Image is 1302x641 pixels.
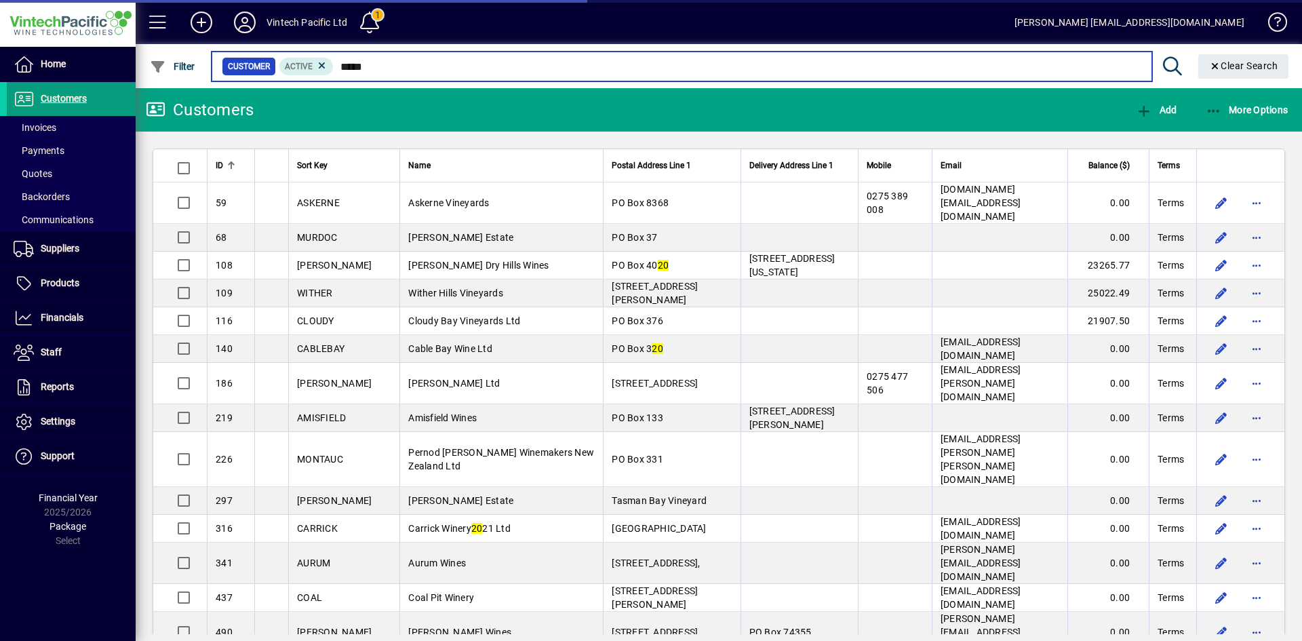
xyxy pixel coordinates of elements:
[39,492,98,503] span: Financial Year
[1210,192,1232,214] button: Edit
[7,370,136,404] a: Reports
[14,122,56,133] span: Invoices
[1246,254,1267,276] button: More options
[14,191,70,202] span: Backorders
[1158,286,1184,300] span: Terms
[1210,490,1232,511] button: Edit
[41,416,75,427] span: Settings
[941,544,1021,582] span: [PERSON_NAME][EMAIL_ADDRESS][DOMAIN_NAME]
[1158,314,1184,328] span: Terms
[612,197,669,208] span: PO Box 8368
[408,288,503,298] span: Wither Hills Vineyards
[1132,98,1180,122] button: Add
[1246,310,1267,332] button: More options
[1258,3,1285,47] a: Knowledge Base
[41,381,74,392] span: Reports
[1076,158,1142,173] div: Balance ($)
[612,232,657,243] span: PO Box 37
[1209,60,1278,71] span: Clear Search
[612,627,698,638] span: [STREET_ADDRESS]
[867,158,891,173] span: Mobile
[408,523,511,534] span: Carrick Winery 21 Ltd
[1067,543,1149,584] td: 0.00
[1210,448,1232,470] button: Edit
[408,158,431,173] span: Name
[216,558,233,568] span: 341
[1198,54,1289,79] button: Clear
[1246,407,1267,429] button: More options
[7,162,136,185] a: Quotes
[7,139,136,162] a: Payments
[867,371,908,395] span: 0275 477 506
[1210,282,1232,304] button: Edit
[216,454,233,465] span: 226
[7,116,136,139] a: Invoices
[297,288,333,298] span: WITHER
[408,343,492,354] span: Cable Bay Wine Ltd
[7,232,136,266] a: Suppliers
[612,495,707,506] span: Tasman Bay Vineyard
[749,406,835,430] span: [STREET_ADDRESS][PERSON_NAME]
[612,158,691,173] span: Postal Address Line 1
[408,260,549,271] span: [PERSON_NAME] Dry Hills Wines
[7,405,136,439] a: Settings
[216,523,233,534] span: 316
[216,197,227,208] span: 59
[146,54,199,79] button: Filter
[180,10,223,35] button: Add
[408,378,500,389] span: [PERSON_NAME] Ltd
[1067,335,1149,363] td: 0.00
[216,260,233,271] span: 108
[14,168,52,179] span: Quotes
[41,58,66,69] span: Home
[7,185,136,208] a: Backorders
[1246,518,1267,539] button: More options
[408,197,489,208] span: Askerne Vineyards
[408,412,477,423] span: Amisfield Wines
[941,184,1021,222] span: [DOMAIN_NAME][EMAIL_ADDRESS][DOMAIN_NAME]
[1246,282,1267,304] button: More options
[216,288,233,298] span: 109
[1202,98,1292,122] button: More Options
[216,627,233,638] span: 490
[1206,104,1288,115] span: More Options
[216,592,233,603] span: 437
[941,364,1021,402] span: [EMAIL_ADDRESS][PERSON_NAME][DOMAIN_NAME]
[1210,310,1232,332] button: Edit
[1067,363,1149,404] td: 0.00
[612,260,669,271] span: PO Box 40
[267,12,347,33] div: Vintech Pacific Ltd
[1246,227,1267,248] button: More options
[1158,342,1184,355] span: Terms
[7,208,136,231] a: Communications
[216,412,233,423] span: 219
[652,343,663,354] em: 20
[216,158,223,173] span: ID
[1246,552,1267,574] button: More options
[1246,490,1267,511] button: More options
[1210,407,1232,429] button: Edit
[297,495,372,506] span: [PERSON_NAME]
[1210,372,1232,394] button: Edit
[1067,182,1149,224] td: 0.00
[216,315,233,326] span: 116
[1158,158,1180,173] span: Terms
[150,61,195,72] span: Filter
[941,336,1021,361] span: [EMAIL_ADDRESS][DOMAIN_NAME]
[1158,231,1184,244] span: Terms
[1067,252,1149,279] td: 23265.77
[1067,279,1149,307] td: 25022.49
[285,62,313,71] span: Active
[408,315,520,326] span: Cloudy Bay Vineyards Ltd
[612,281,698,305] span: [STREET_ADDRESS][PERSON_NAME]
[1067,307,1149,335] td: 21907.50
[612,454,663,465] span: PO Box 331
[1246,338,1267,360] button: More options
[41,347,62,357] span: Staff
[1158,556,1184,570] span: Terms
[1067,515,1149,543] td: 0.00
[1067,404,1149,432] td: 0.00
[612,523,706,534] span: [GEOGRAPHIC_DATA]
[612,343,663,354] span: PO Box 3
[1210,552,1232,574] button: Edit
